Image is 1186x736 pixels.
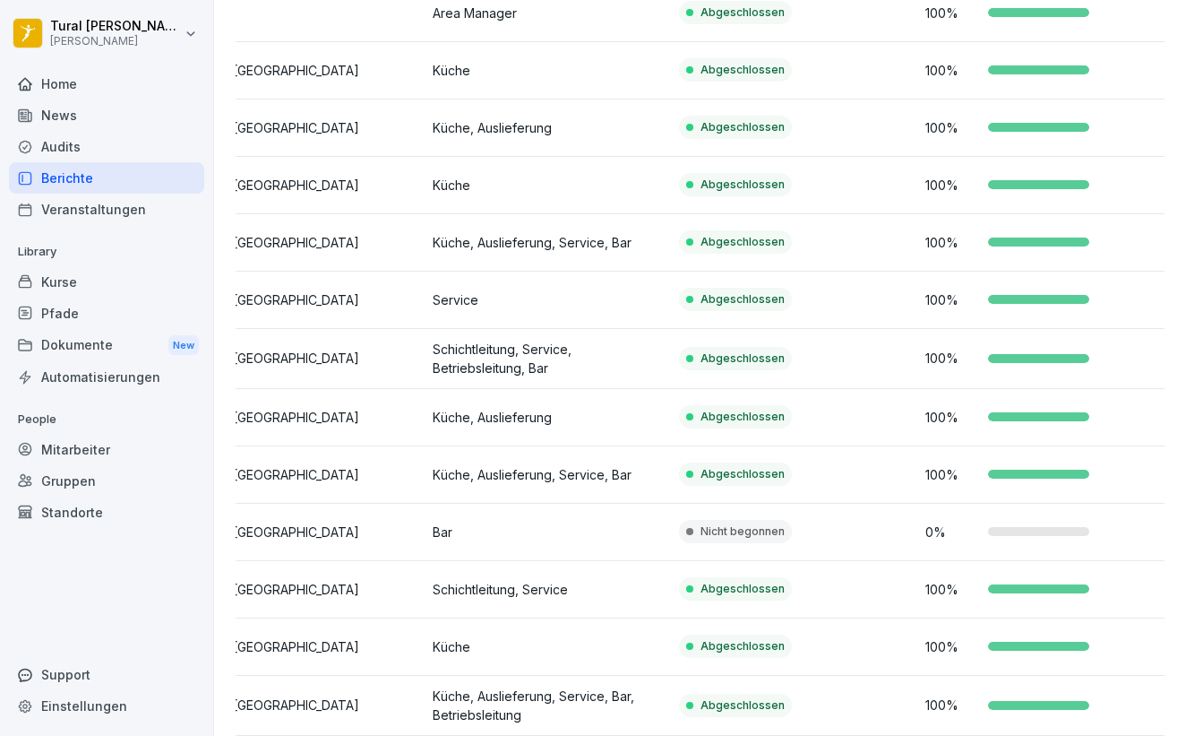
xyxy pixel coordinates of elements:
[186,523,418,541] p: 403 PP [GEOGRAPHIC_DATA]
[9,238,204,266] p: Library
[925,349,979,368] p: 100 %
[433,118,665,137] p: Küche, Auslieferung
[186,696,418,714] p: 403 PP [GEOGRAPHIC_DATA]
[9,659,204,690] div: Support
[433,465,665,484] p: Küche, Auslieferung, Service, Bar
[433,580,665,599] p: Schichtleitung, Service
[186,465,418,484] p: 403 PP [GEOGRAPHIC_DATA]
[9,405,204,434] p: People
[9,361,204,393] a: Automatisierungen
[186,349,418,368] p: 403 PP [GEOGRAPHIC_DATA]
[433,523,665,541] p: Bar
[700,638,785,654] p: Abgeschlossen
[700,291,785,307] p: Abgeschlossen
[186,290,418,309] p: 403 PP [GEOGRAPHIC_DATA]
[186,176,418,195] p: 403 PP [GEOGRAPHIC_DATA]
[700,697,785,714] p: Abgeschlossen
[9,266,204,298] a: Kurse
[433,176,665,195] p: Küche
[433,233,665,252] p: Küche, Auslieferung, Service, Bar
[925,637,979,656] p: 100 %
[700,177,785,193] p: Abgeschlossen
[9,465,204,497] a: Gruppen
[700,119,785,135] p: Abgeschlossen
[925,523,979,541] p: 0 %
[925,290,979,309] p: 100 %
[9,131,204,162] a: Audits
[925,465,979,484] p: 100 %
[186,61,418,80] p: 403 PP [GEOGRAPHIC_DATA]
[168,335,199,356] div: New
[9,434,204,465] a: Mitarbeiter
[700,409,785,425] p: Abgeschlossen
[700,581,785,597] p: Abgeschlossen
[433,290,665,309] p: Service
[9,497,204,528] a: Standorte
[700,466,785,482] p: Abgeschlossen
[925,176,979,195] p: 100 %
[925,696,979,714] p: 100 %
[433,687,665,724] p: Küche, Auslieferung, Service, Bar, Betriebsleitung
[433,61,665,80] p: Küche
[925,118,979,137] p: 100 %
[433,637,665,656] p: Küche
[9,298,204,329] a: Pfade
[186,408,418,427] p: 403 PP [GEOGRAPHIC_DATA]
[700,4,785,21] p: Abgeschlossen
[50,35,181,48] p: [PERSON_NAME]
[700,524,785,540] p: Nicht begonnen
[186,637,418,656] p: 403 PP [GEOGRAPHIC_DATA]
[50,19,181,34] p: Tural [PERSON_NAME]
[186,118,418,137] p: 403 PP [GEOGRAPHIC_DATA]
[9,329,204,362] a: DokumenteNew
[925,4,979,22] p: 100 %
[9,329,204,362] div: Dokumente
[433,340,665,377] p: Schichtleitung, Service, Betriebsleitung, Bar
[925,233,979,252] p: 100 %
[9,690,204,722] a: Einstellungen
[186,580,418,599] p: 403 PP [GEOGRAPHIC_DATA]
[925,580,979,599] p: 100 %
[9,68,204,100] a: Home
[433,408,665,427] p: Küche, Auslieferung
[700,351,785,367] p: Abgeschlossen
[9,100,204,131] a: News
[186,233,418,252] p: 403 PP [GEOGRAPHIC_DATA]
[700,234,785,250] p: Abgeschlossen
[9,194,204,225] a: Veranstaltungen
[9,162,204,194] a: Berichte
[700,62,785,78] p: Abgeschlossen
[925,61,979,80] p: 100 %
[433,4,665,22] p: Area Manager
[925,408,979,427] p: 100 %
